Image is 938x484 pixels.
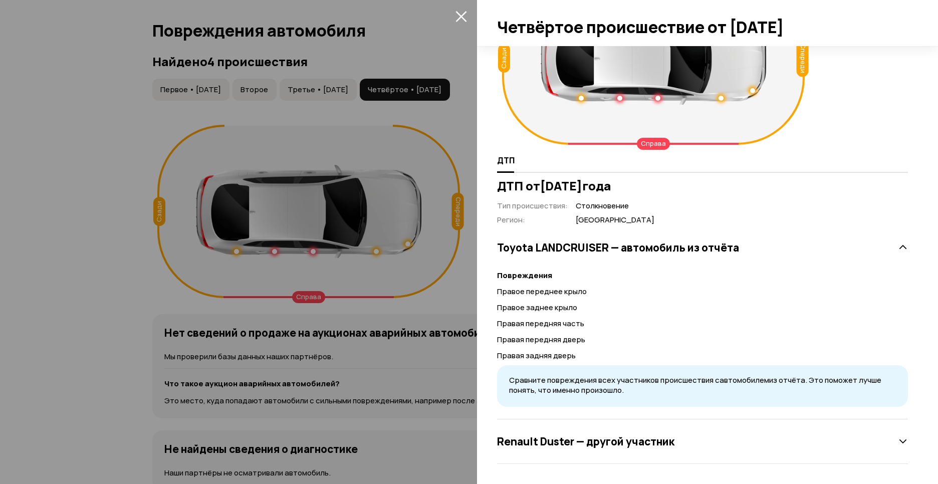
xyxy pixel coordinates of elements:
span: ДТП [497,155,515,165]
div: Сзади [498,44,510,73]
h3: Renault Duster — другой участник [497,435,674,448]
div: Справа [637,138,670,150]
span: [GEOGRAPHIC_DATA] [576,215,654,225]
span: Регион : [497,214,525,225]
strong: Повреждения [497,270,552,281]
p: Правое заднее крыло [497,302,908,313]
span: Столкновение [576,201,654,211]
h3: Toyota LANDCRUISER — автомобиль из отчёта [497,241,739,254]
p: Правое переднее крыло [497,286,908,297]
p: Правая передняя часть [497,318,908,329]
button: закрыть [453,8,469,24]
p: Правая передняя дверь [497,334,908,345]
span: Тип происшествия : [497,200,568,211]
div: Спереди [797,40,809,77]
h3: ДТП от [DATE] года [497,179,908,193]
span: Сравните повреждения всех участников происшествия с автомобилем из отчёта. Это поможет лучше поня... [509,375,881,396]
p: Правая задняя дверь [497,350,908,361]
